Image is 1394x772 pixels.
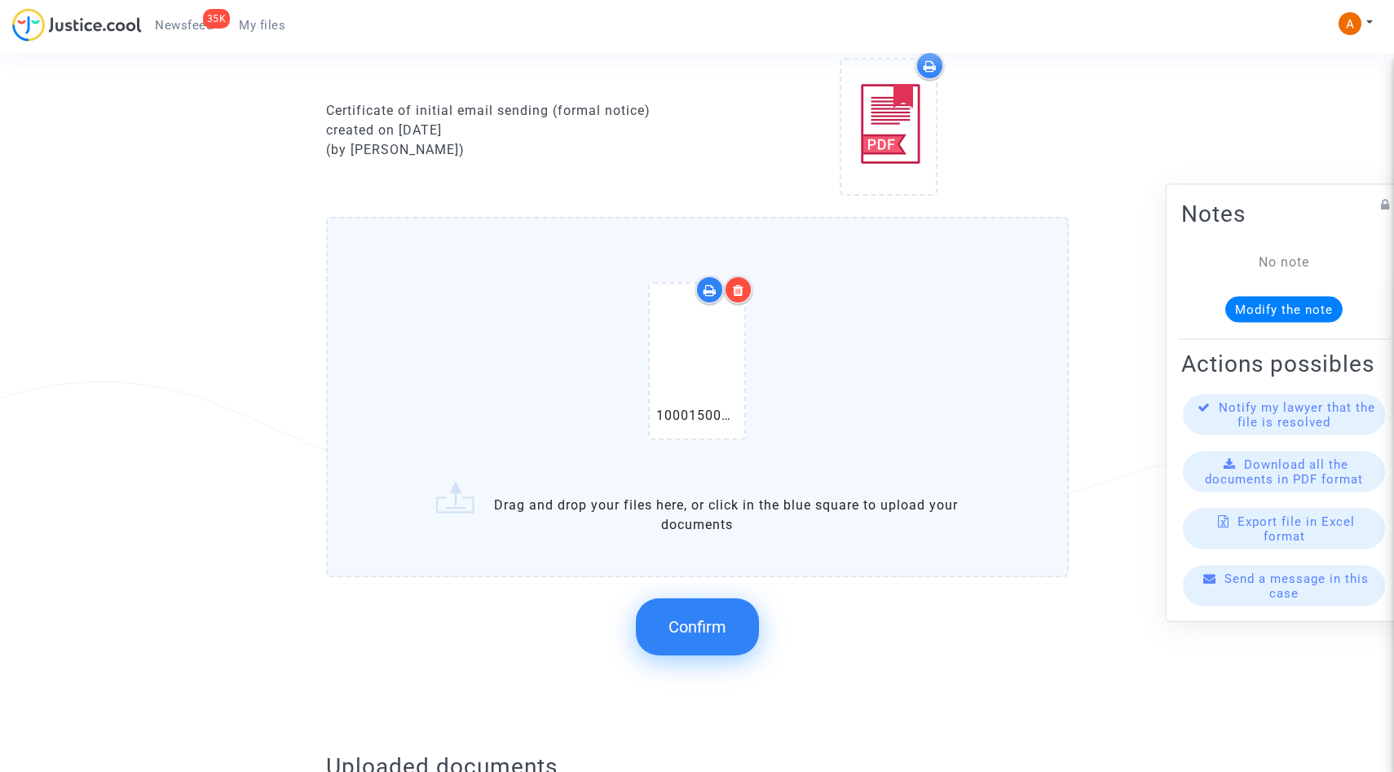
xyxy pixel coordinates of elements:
img: jc-logo.svg [12,8,142,42]
div: created on [DATE] [326,121,686,140]
button: Confirm [636,598,759,655]
div: No note [1206,252,1362,271]
a: My files [226,13,298,37]
h2: Notes [1181,199,1387,227]
button: Modify the note [1225,296,1343,322]
a: 35KNewsfeed [142,13,226,37]
span: Newsfeed [155,18,213,33]
span: Send a message in this case [1224,571,1369,600]
img: ACg8ocKVT9zOMzNaKO6PaRkgDqk03EFHy1P5Y5AL6ZaxNjCEAprSaQ=s96-c [1339,12,1361,35]
div: (by [PERSON_NAME]) [326,140,686,160]
span: Confirm [668,617,726,637]
h2: Actions possibles [1181,349,1387,377]
span: Export file in Excel format [1237,514,1355,543]
span: Notify my lawyer that the file is resolved [1219,399,1375,429]
span: My files [239,18,285,33]
span: Download all the documents in PDF format [1205,457,1363,486]
div: Certificate of initial email sending (formal notice) [326,101,686,121]
div: 35K [203,9,231,29]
